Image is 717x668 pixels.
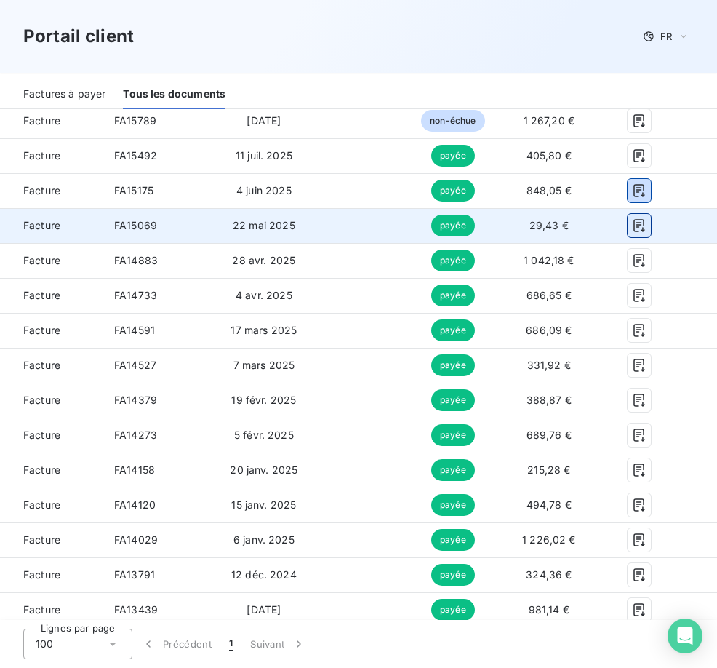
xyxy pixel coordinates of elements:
[132,629,220,659] button: Précédent
[524,114,575,127] span: 1 267,20 €
[526,289,572,301] span: 686,65 €
[660,31,672,42] span: FR
[526,429,572,441] span: 689,76 €
[12,253,91,268] span: Facture
[231,394,296,406] span: 19 févr. 2025
[234,429,294,441] span: 5 févr. 2025
[12,533,91,547] span: Facture
[431,599,475,621] span: payée
[114,568,155,581] span: FA13791
[232,254,295,266] span: 28 avr. 2025
[12,568,91,582] span: Facture
[123,79,225,109] div: Tous les documents
[12,323,91,338] span: Facture
[114,533,158,546] span: FA14029
[12,288,91,303] span: Facture
[12,498,91,512] span: Facture
[23,23,134,49] h3: Portail client
[231,324,297,336] span: 17 mars 2025
[114,429,157,441] span: FA14273
[431,424,475,446] span: payée
[114,394,157,406] span: FA14379
[236,289,292,301] span: 4 avr. 2025
[12,463,91,477] span: Facture
[114,359,156,371] span: FA14527
[12,603,91,617] span: Facture
[12,148,91,163] span: Facture
[12,183,91,198] span: Facture
[241,629,315,659] button: Suivant
[114,324,155,336] span: FA14591
[247,114,281,127] span: [DATE]
[526,184,572,196] span: 848,05 €
[431,389,475,411] span: payée
[431,180,475,202] span: payée
[233,533,295,546] span: 6 janv. 2025
[431,215,475,236] span: payée
[114,289,157,301] span: FA14733
[431,459,475,481] span: payée
[431,145,475,167] span: payée
[526,149,572,162] span: 405,80 €
[230,464,297,476] span: 20 janv. 2025
[114,464,155,476] span: FA14158
[247,603,281,616] span: [DATE]
[12,218,91,233] span: Facture
[526,568,572,581] span: 324,36 €
[431,319,475,341] span: payée
[114,254,158,266] span: FA14883
[12,393,91,407] span: Facture
[231,498,296,511] span: 15 janv. 2025
[529,219,569,231] span: 29,43 €
[421,110,484,132] span: non-échue
[526,394,572,406] span: 388,87 €
[431,354,475,376] span: payée
[527,464,570,476] span: 215,28 €
[668,619,702,653] div: Open Intercom Messenger
[12,358,91,373] span: Facture
[114,114,156,127] span: FA15789
[233,359,295,371] span: 7 mars 2025
[524,254,574,266] span: 1 042,18 €
[522,533,576,546] span: 1 226,02 €
[114,219,157,231] span: FA15069
[431,285,475,306] span: payée
[36,637,53,651] span: 100
[233,219,295,231] span: 22 mai 2025
[431,529,475,551] span: payée
[12,428,91,442] span: Facture
[431,494,475,516] span: payée
[12,114,91,128] span: Facture
[231,568,297,581] span: 12 déc. 2024
[114,149,157,162] span: FA15492
[114,603,158,616] span: FA13439
[529,603,569,616] span: 981,14 €
[236,184,292,196] span: 4 juin 2025
[220,629,241,659] button: 1
[114,184,153,196] span: FA15175
[23,79,105,109] div: Factures à payer
[526,324,572,336] span: 686,09 €
[527,359,571,371] span: 331,92 €
[236,149,292,162] span: 11 juil. 2025
[431,250,475,271] span: payée
[229,637,233,651] span: 1
[114,498,156,511] span: FA14120
[526,498,572,511] span: 494,78 €
[431,564,475,586] span: payée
